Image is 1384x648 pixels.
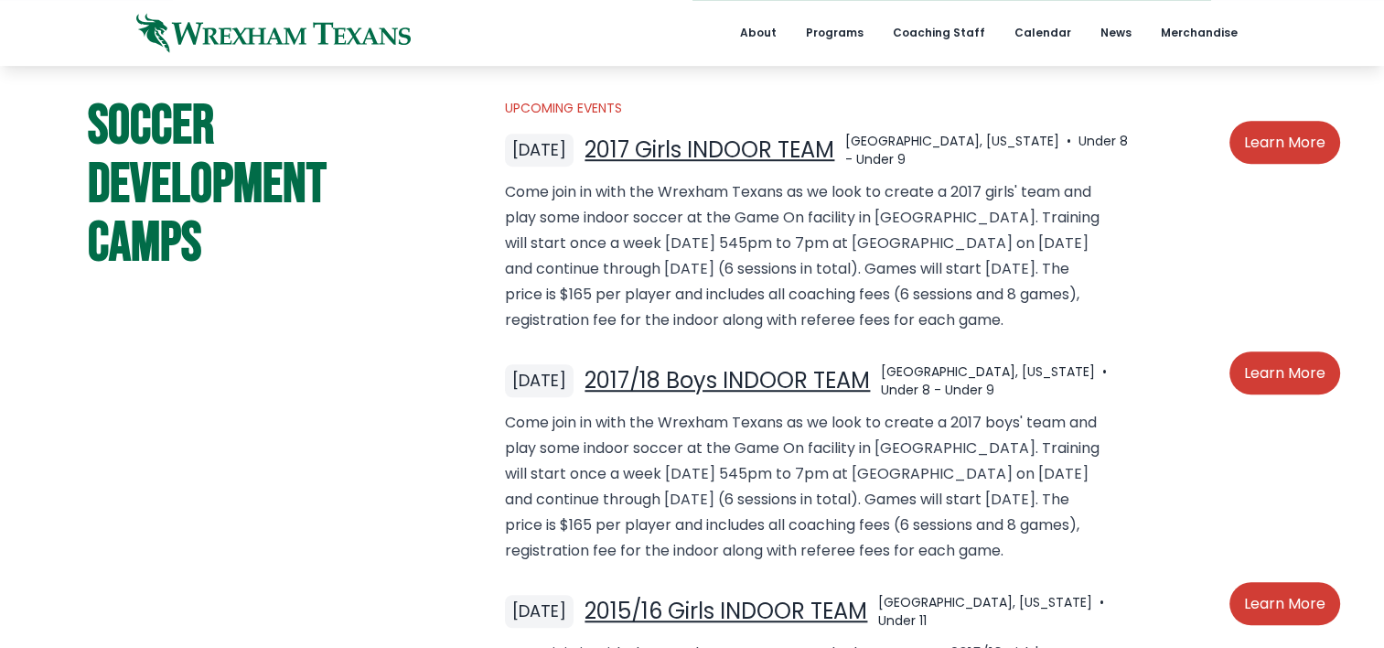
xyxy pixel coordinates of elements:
span: Under 8 - Under 9 [845,132,1128,168]
span: • [1067,132,1071,150]
p: Come join in with the Wrexham Texans as we look to create a 2017 girls' team and play some indoor... [505,179,1100,333]
div: Soccer [88,99,373,154]
div: Development [88,157,373,212]
div: Upcoming Events [505,99,1340,117]
span: Under 8 - Under 9 [881,381,994,399]
div: [DATE] [505,595,574,628]
div: [DATE] [505,134,574,167]
span: • [1100,593,1104,611]
span: [GEOGRAPHIC_DATA], [US_STATE] [878,593,1092,611]
p: Come join in with the Wrexham Texans as we look to create a 2017 boys' team and play some indoor ... [505,410,1100,564]
div: [DATE] [505,364,574,397]
span: [GEOGRAPHIC_DATA], [US_STATE] [881,362,1095,381]
a: 2017/18 Boys INDOOR TEAM [585,365,870,395]
a: Learn More [1229,582,1340,625]
span: [GEOGRAPHIC_DATA], [US_STATE] [845,132,1059,150]
div: Camps [88,216,373,271]
a: Learn More [1229,351,1340,394]
a: 2015/16 Girls INDOOR TEAM [585,596,867,626]
a: Learn More [1229,121,1340,164]
span: Under 11 [878,611,927,630]
span: • [1102,362,1107,381]
a: 2017 Girls INDOOR TEAM [585,135,834,165]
